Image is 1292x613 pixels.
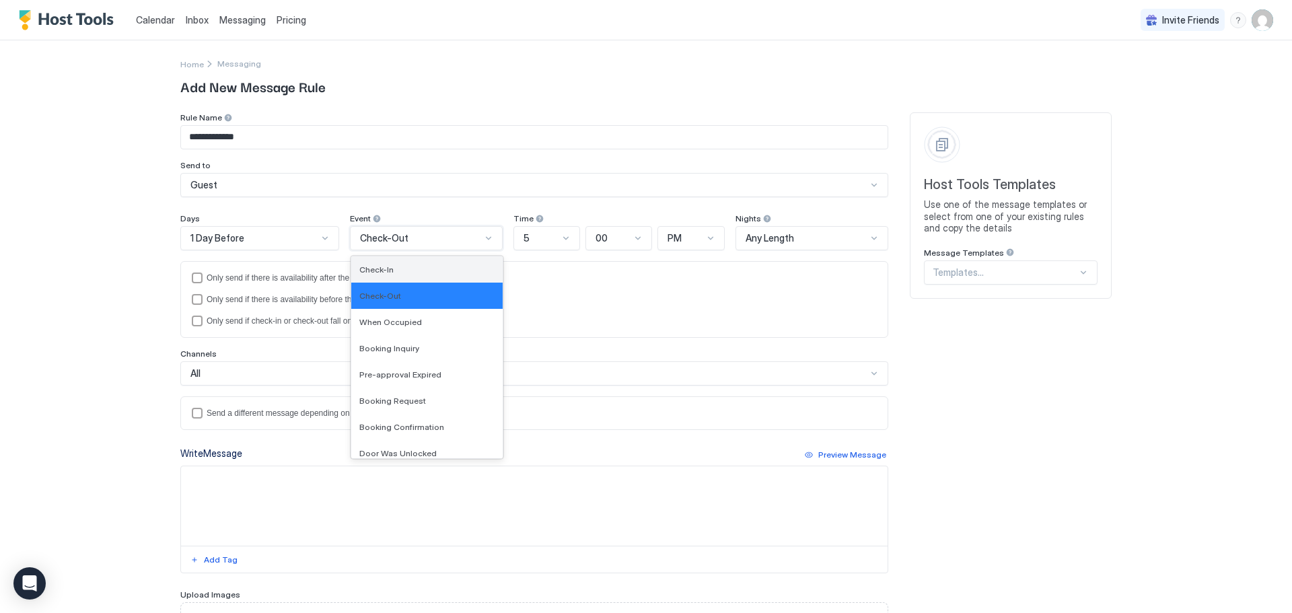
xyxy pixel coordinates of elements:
[180,160,211,170] span: Send to
[359,422,444,432] span: Booking Confirmation
[924,199,1098,234] span: Use one of the message templates or select from one of your existing rules and copy the details
[359,317,422,327] span: When Occupied
[359,343,419,353] span: Booking Inquiry
[668,232,682,244] span: PM
[217,59,261,69] span: Messaging
[277,14,306,26] span: Pricing
[524,232,530,244] span: 5
[350,213,371,223] span: Event
[596,232,608,244] span: 00
[513,213,534,223] span: Time
[13,567,46,600] div: Open Intercom Messenger
[180,76,1112,96] span: Add New Message Rule
[217,59,261,69] div: Breadcrumb
[207,408,461,418] div: Send a different message depending on the guest's preferred language
[192,294,877,305] div: beforeReservation
[359,369,441,380] span: Pre-approval Expired
[359,448,437,458] span: Door Was Unlocked
[180,349,217,359] span: Channels
[186,13,209,27] a: Inbox
[180,57,204,71] div: Breadcrumb
[924,248,1004,258] span: Message Templates
[181,126,888,149] input: Input Field
[192,408,877,419] div: languagesEnabled
[207,316,447,326] div: Only send if check-in or check-out fall on selected days of the week
[1230,12,1246,28] div: menu
[180,213,200,223] span: Days
[190,179,217,191] span: Guest
[180,446,242,460] div: Write Message
[180,57,204,71] a: Home
[746,232,794,244] span: Any Length
[219,13,266,27] a: Messaging
[192,316,877,326] div: isLimited
[818,449,886,461] div: Preview Message
[186,14,209,26] span: Inbox
[136,13,175,27] a: Calendar
[207,273,392,283] div: Only send if there is availability after the reservation
[207,295,398,304] div: Only send if there is availability before the reservation
[359,291,401,301] span: Check-Out
[19,10,120,30] a: Host Tools Logo
[359,264,394,275] span: Check-In
[181,466,888,546] textarea: Input Field
[192,273,877,283] div: afterReservation
[359,396,426,406] span: Booking Request
[190,367,201,380] span: All
[1252,9,1273,31] div: User profile
[190,232,244,244] span: 1 Day Before
[924,176,1098,193] span: Host Tools Templates
[180,112,222,122] span: Rule Name
[136,14,175,26] span: Calendar
[735,213,761,223] span: Nights
[180,589,240,600] span: Upload Images
[803,447,888,463] button: Preview Message
[1162,14,1219,26] span: Invite Friends
[219,14,266,26] span: Messaging
[180,59,204,69] span: Home
[204,554,238,566] div: Add Tag
[188,552,240,568] button: Add Tag
[360,232,408,244] span: Check-Out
